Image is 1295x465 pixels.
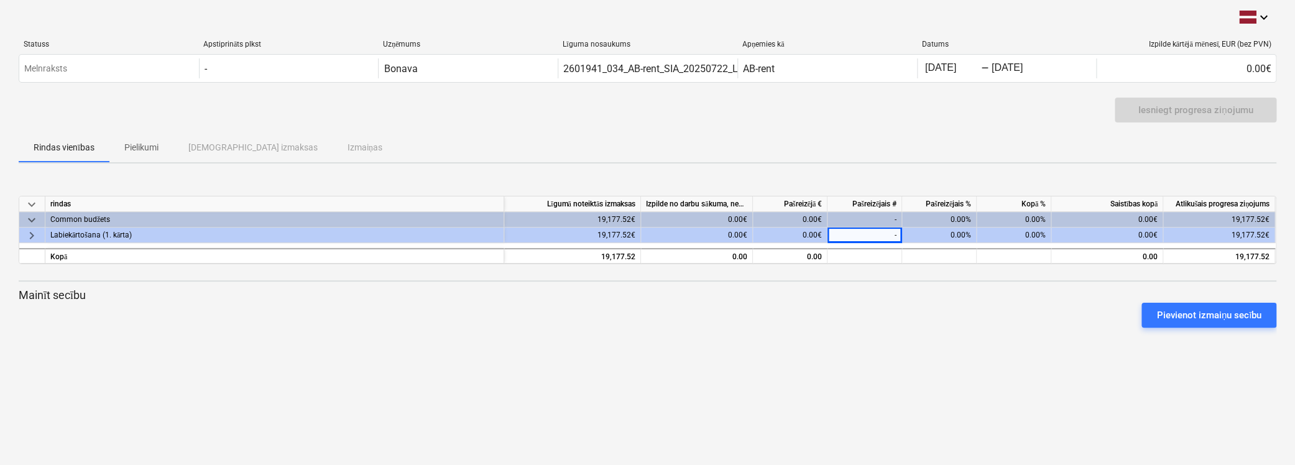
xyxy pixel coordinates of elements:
div: 0.00€ [641,212,753,228]
div: 19,177.52€ [1163,212,1275,228]
div: 0.00% [902,228,977,243]
div: 0.00% [977,212,1051,228]
div: 0.00 [1051,248,1163,264]
div: Labiekārtošana (1. kārta) [50,228,499,243]
div: 19,177.52€ [1163,228,1275,243]
div: 19,177.52 [509,249,635,265]
div: 0.00€ [641,228,753,243]
p: Pielikumi [124,141,159,154]
div: Izpilde kārtējā mēnesī, EUR (bez PVN) [1102,40,1271,49]
div: 0.00% [902,212,977,228]
div: rindas [45,196,504,212]
i: keyboard_arrow_down [1256,10,1271,25]
div: Pašreizējā € [753,196,827,212]
div: - [827,228,902,243]
div: 0.00€ [753,212,827,228]
div: 0.00€ [753,228,827,243]
div: Pašreizējais % [902,196,977,212]
button: Pievienot izmaiņu secību [1141,303,1276,328]
div: Līguma nosaukums [563,40,732,49]
div: 0.00 [753,248,827,264]
div: 19,177.52€ [504,212,641,228]
div: 19,177.52€ [504,228,641,243]
div: Uzņēmums [383,40,553,49]
div: Kopā % [977,196,1051,212]
div: - [827,212,902,228]
div: Common budžets [50,212,499,228]
div: Datums [922,40,1092,48]
span: keyboard_arrow_down [24,213,39,228]
div: Kopā [45,248,504,264]
input: Sākuma datums [923,60,981,77]
div: Pašreizējais # [827,196,902,212]
div: Izpilde no darbu sākuma, neskaitot kārtējā mēneša izpildi [641,196,753,212]
input: Beigu datums [989,60,1048,77]
div: 0.00€ [1096,58,1276,78]
span: keyboard_arrow_right [24,228,39,243]
div: Pievienot izmaiņu secību [1156,307,1261,323]
div: 0.00% [977,228,1051,243]
div: - [981,65,989,72]
div: 0.00€ [1051,228,1163,243]
div: Statuss [24,40,193,48]
div: Bonava [384,63,417,75]
div: Apņemies kā [742,40,912,49]
div: - [205,63,207,75]
div: 19,177.52 [1168,249,1270,265]
div: 0.00 [646,249,747,265]
p: Melnraksts [24,62,67,75]
div: AB-rent [743,63,775,75]
div: Apstiprināts plkst [203,40,373,49]
div: Atlikušais progresa ziņojums [1163,196,1275,212]
div: Līgumā noteiktās izmaksas [504,196,641,212]
span: keyboard_arrow_down [24,197,39,212]
div: 0.00€ [1051,212,1163,228]
div: 2601941_034_AB-rent_SIA_20250722_Ligums_asfaltesana_MR1.pdf [563,63,864,75]
p: Rindas vienības [34,141,94,154]
div: Saistības kopā [1051,196,1163,212]
p: Mainīt secību [19,288,1276,303]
